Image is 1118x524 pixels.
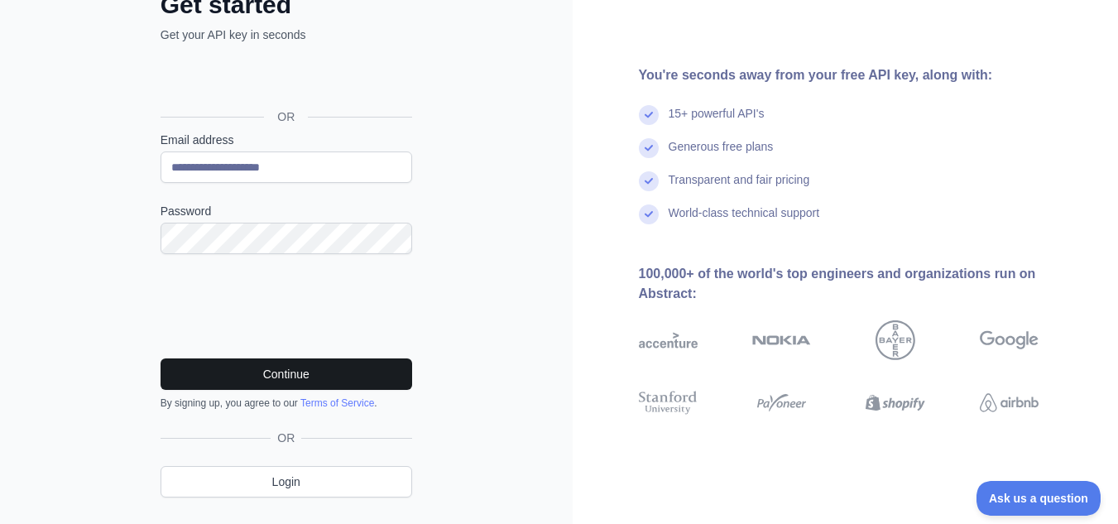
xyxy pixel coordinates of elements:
[639,204,659,224] img: check mark
[669,204,820,238] div: World-class technical support
[161,132,412,148] label: Email address
[752,320,811,360] img: nokia
[639,138,659,158] img: check mark
[161,203,412,219] label: Password
[161,358,412,390] button: Continue
[976,481,1101,516] iframe: Toggle Customer Support
[980,320,1039,360] img: google
[980,388,1039,418] img: airbnb
[876,320,915,360] img: bayer
[639,105,659,125] img: check mark
[161,274,412,339] iframe: reCAPTCHA
[866,388,924,418] img: shopify
[300,397,374,409] a: Terms of Service
[264,108,308,125] span: OR
[669,105,765,138] div: 15+ powerful API's
[152,61,417,98] iframe: Sign in with Google Button
[161,466,412,498] a: Login
[161,26,412,43] p: Get your API key in seconds
[669,171,810,204] div: Transparent and fair pricing
[271,430,301,446] span: OR
[639,171,659,191] img: check mark
[639,320,698,360] img: accenture
[639,264,1092,304] div: 100,000+ of the world's top engineers and organizations run on Abstract:
[639,65,1092,85] div: You're seconds away from your free API key, along with:
[669,138,774,171] div: Generous free plans
[752,388,811,418] img: payoneer
[161,397,412,410] div: By signing up, you agree to our .
[639,388,698,418] img: stanford university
